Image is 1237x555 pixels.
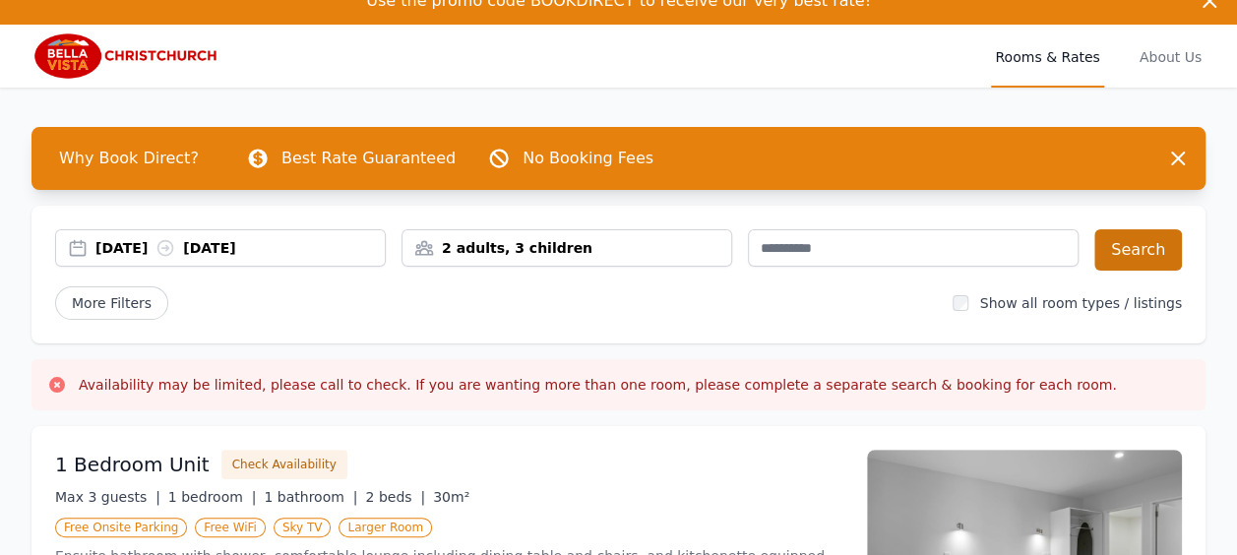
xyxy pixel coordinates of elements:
a: Rooms & Rates [991,25,1103,88]
span: More Filters [55,286,168,320]
span: Why Book Direct? [43,139,215,178]
div: 2 adults, 3 children [402,238,731,258]
span: Sky TV [274,518,332,537]
label: Show all room types / listings [980,295,1182,311]
p: Best Rate Guaranteed [281,147,456,170]
span: Max 3 guests | [55,489,160,505]
span: Larger Room [339,518,432,537]
span: 1 bathroom | [264,489,357,505]
div: [DATE] [DATE] [95,238,385,258]
span: Free WiFi [195,518,266,537]
a: About Us [1136,25,1206,88]
span: Free Onsite Parking [55,518,187,537]
button: Check Availability [221,450,347,479]
img: Bella Vista Christchurch [31,32,221,80]
h3: Availability may be limited, please call to check. If you are wanting more than one room, please ... [79,375,1117,395]
h3: 1 Bedroom Unit [55,451,210,478]
p: No Booking Fees [523,147,653,170]
span: 1 bedroom | [168,489,257,505]
button: Search [1094,229,1182,271]
span: 30m² [433,489,469,505]
span: 2 beds | [365,489,425,505]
